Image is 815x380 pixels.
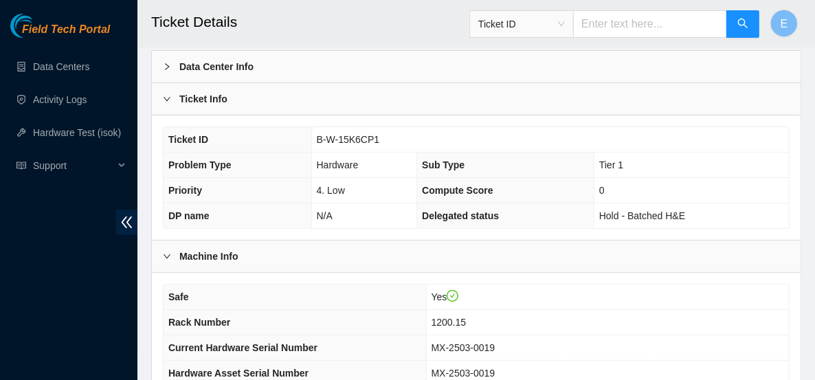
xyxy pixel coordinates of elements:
[422,159,465,170] span: Sub Type
[422,185,493,196] span: Compute Score
[781,15,788,32] span: E
[163,252,171,260] span: right
[770,10,798,37] button: E
[168,159,232,170] span: Problem Type
[33,127,121,138] a: Hardware Test (isok)
[179,249,238,264] b: Machine Info
[432,291,459,302] span: Yes
[16,161,26,170] span: read
[317,134,380,145] span: B-W-15K6CP1
[116,210,137,235] span: double-left
[599,210,685,221] span: Hold - Batched H&E
[432,342,495,353] span: MX-2503-0019
[33,94,87,105] a: Activity Logs
[33,61,89,72] a: Data Centers
[168,134,208,145] span: Ticket ID
[163,95,171,103] span: right
[10,14,69,38] img: Akamai Technologies
[168,210,210,221] span: DP name
[599,159,623,170] span: Tier 1
[317,159,359,170] span: Hardware
[317,210,333,221] span: N/A
[152,241,801,272] div: Machine Info
[179,59,254,74] b: Data Center Info
[599,185,605,196] span: 0
[317,185,345,196] span: 4. Low
[447,290,459,302] span: check-circle
[22,23,110,36] span: Field Tech Portal
[168,368,309,379] span: Hardware Asset Serial Number
[432,368,495,379] span: MX-2503-0019
[33,152,114,179] span: Support
[168,185,202,196] span: Priority
[432,317,467,328] span: 1200.15
[422,210,499,221] span: Delegated status
[163,63,171,71] span: right
[478,14,565,34] span: Ticket ID
[737,18,748,31] span: search
[168,342,317,353] span: Current Hardware Serial Number
[152,83,801,115] div: Ticket Info
[179,91,227,107] b: Ticket Info
[10,25,110,43] a: Akamai TechnologiesField Tech Portal
[573,10,727,38] input: Enter text here...
[152,51,801,82] div: Data Center Info
[726,10,759,38] button: search
[168,317,230,328] span: Rack Number
[168,291,189,302] span: Safe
